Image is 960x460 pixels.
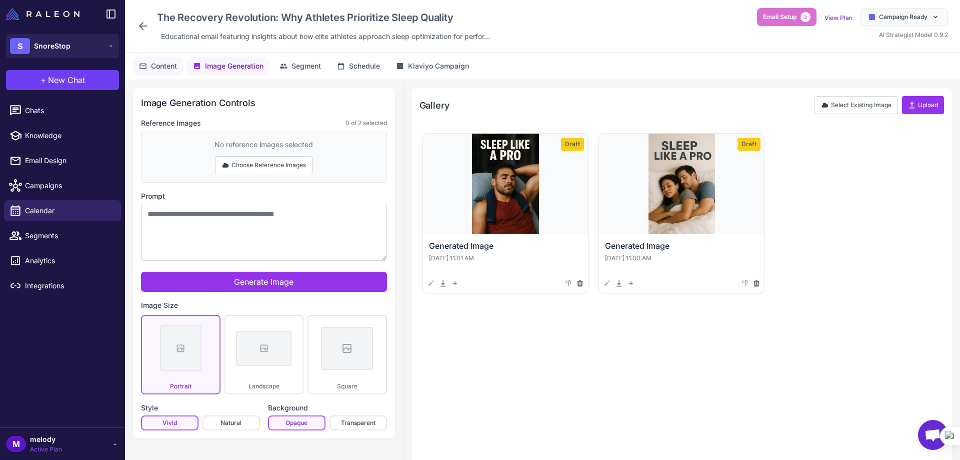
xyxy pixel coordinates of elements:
button: Opaque [268,415,325,430]
span: Segments [25,230,113,241]
label: Image Size [141,300,387,311]
span: Landscape [248,382,279,390]
span: Content [151,61,177,72]
a: Calendar [4,200,121,221]
span: Segment [291,61,321,72]
div: M [6,436,26,452]
span: Email Setup [763,13,796,22]
span: Analytics [25,255,113,266]
p: [DATE] 11:00 AM [605,254,758,263]
label: Background [268,402,387,413]
span: Knowledge [25,130,113,141]
div: No reference images selected [214,139,313,150]
span: melody [30,434,62,445]
a: Analytics [4,250,121,271]
span: 2 [800,12,810,22]
button: Natural [202,415,260,430]
span: Campaign Ready [879,13,927,22]
h2: Gallery [419,99,449,112]
span: New Chat [48,74,85,86]
span: Klaviyo Campaign [408,61,469,72]
a: Segments [4,225,121,246]
button: Upload [902,96,944,114]
a: Chats [4,100,121,121]
label: Reference Images [141,118,201,129]
span: Calendar [25,205,113,216]
button: Landscape [224,315,304,394]
img: Raleon Logo [6,8,79,20]
a: View Plan [824,14,852,22]
span: Portrait [170,382,191,390]
button: Vivid [141,415,198,430]
button: Transparent [329,415,387,430]
span: Image Generation [205,61,263,72]
button: Select Existing Image [814,96,898,114]
button: Square [307,315,387,394]
span: Square [337,382,357,390]
span: 0 of 2 selected [345,119,387,128]
div: Open chat [918,420,948,450]
p: [DATE] 11:01 AM [429,254,582,263]
span: SnoreStop [34,41,70,52]
label: Prompt [141,191,387,202]
button: Portrait [141,315,220,394]
button: Segment [273,57,327,76]
span: Email Design [25,155,113,166]
span: Chats [25,105,113,116]
span: + [40,74,46,86]
h3: Generated Image [429,240,582,252]
h2: Image Generation Controls [141,96,387,110]
span: Campaigns [25,180,113,191]
div: Click to edit description [157,29,494,44]
a: Raleon Logo [6,8,83,20]
button: +New Chat [6,70,119,90]
button: Klaviyo Campaign [390,57,475,76]
span: Educational email featuring insights about how elite athletes approach sleep optimization for per... [161,31,490,42]
a: Campaigns [4,175,121,196]
button: Content [133,57,183,76]
h3: Generated Image [605,240,758,252]
div: Click to edit campaign name [153,8,494,27]
a: Email Design [4,150,121,171]
a: Integrations [4,275,121,296]
span: Schedule [349,61,380,72]
button: Image Generation [187,57,269,76]
button: Choose Reference Images [215,156,312,174]
a: Knowledge [4,125,121,146]
button: Email Setup2 [757,8,816,26]
span: Active Plan [30,445,62,454]
button: Schedule [331,57,386,76]
span: AI Strategist Model 0.9.2 [879,31,948,39]
div: S [10,38,30,54]
span: Generate Image [234,277,293,287]
button: SSnoreStop [6,34,119,58]
button: Generate Image [141,272,387,292]
span: Integrations [25,280,113,291]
